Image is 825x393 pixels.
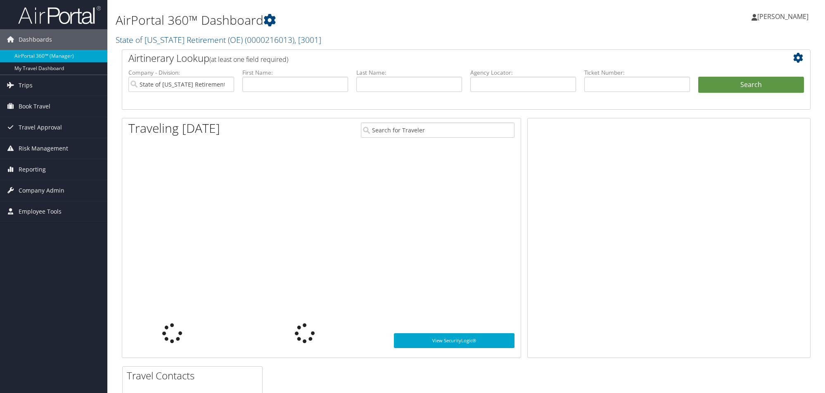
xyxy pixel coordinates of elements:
h1: Traveling [DATE] [128,120,220,137]
span: (at least one field required) [209,55,288,64]
label: Last Name: [356,68,462,77]
a: State of [US_STATE] Retirement (OE) [116,34,321,45]
h1: AirPortal 360™ Dashboard [116,12,583,29]
span: Travel Approval [19,117,62,138]
a: [PERSON_NAME] [752,4,817,29]
a: View SecurityLogic® [394,333,514,348]
span: ( 0000216013 ) [245,34,294,45]
span: Risk Management [19,138,68,159]
input: Search for Traveler [361,122,514,138]
img: airportal-logo.png [18,5,101,25]
span: Trips [19,75,33,96]
label: Ticket Number: [584,68,690,77]
label: Agency Locator: [470,68,576,77]
h2: Travel Contacts [127,369,262,383]
span: Employee Tools [19,201,62,222]
h2: Airtinerary Lookup [128,51,747,65]
button: Search [698,77,804,93]
span: , [ 3001 ] [294,34,321,45]
span: Company Admin [19,180,64,201]
span: Dashboards [19,29,52,50]
label: Company - Division: [128,68,234,77]
span: Book Travel [19,96,50,117]
span: [PERSON_NAME] [757,12,808,21]
label: First Name: [242,68,348,77]
span: Reporting [19,159,46,180]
